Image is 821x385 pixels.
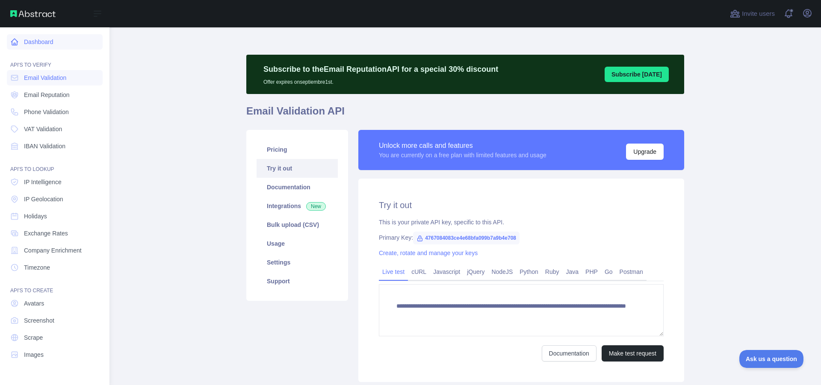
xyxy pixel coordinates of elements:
span: VAT Validation [24,125,62,133]
a: Javascript [430,265,464,279]
a: Usage [257,234,338,253]
span: Images [24,350,44,359]
span: IP Intelligence [24,178,62,186]
span: Invite users [742,9,775,19]
a: PHP [582,265,601,279]
div: API'S TO LOOKUP [7,156,103,173]
a: IP Intelligence [7,174,103,190]
a: Integrations New [257,197,338,215]
a: Exchange Rates [7,226,103,241]
a: Documentation [257,178,338,197]
span: Timezone [24,263,50,272]
span: Company Enrichment [24,246,82,255]
a: Images [7,347,103,362]
span: Holidays [24,212,47,220]
a: Pricing [257,140,338,159]
a: NodeJS [488,265,516,279]
button: Upgrade [626,144,664,160]
span: New [306,202,326,211]
span: Screenshot [24,316,54,325]
div: Unlock more calls and features [379,141,546,151]
h1: Email Validation API [246,104,684,125]
a: Try it out [257,159,338,178]
a: Phone Validation [7,104,103,120]
a: Dashboard [7,34,103,50]
a: Ruby [542,265,563,279]
a: Go [601,265,616,279]
span: Exchange Rates [24,229,68,238]
span: Scrape [24,333,43,342]
p: Offer expires on septiembre 1st. [263,75,498,85]
span: IP Geolocation [24,195,63,203]
a: Email Validation [7,70,103,85]
a: IP Geolocation [7,191,103,207]
a: Email Reputation [7,87,103,103]
div: You are currently on a free plan with limited features and usage [379,151,546,159]
button: Make test request [602,345,664,361]
a: Live test [379,265,408,279]
div: API'S TO VERIFY [7,51,103,68]
a: Screenshot [7,313,103,328]
a: jQuery [464,265,488,279]
a: Java [563,265,582,279]
a: Support [257,272,338,291]
img: Abstract API [10,10,56,17]
h2: Try it out [379,199,664,211]
a: Avatars [7,296,103,311]
a: Settings [257,253,338,272]
a: VAT Validation [7,121,103,137]
span: IBAN Validation [24,142,65,150]
span: Avatars [24,299,44,308]
a: Holidays [7,209,103,224]
div: API'S TO CREATE [7,277,103,294]
p: Subscribe to the Email Reputation API for a special 30 % discount [263,63,498,75]
span: 4767084083ce4e68bfa099b7a9b4e708 [413,232,520,244]
div: Primary Key: [379,233,664,242]
div: This is your private API key, specific to this API. [379,218,664,226]
a: Scrape [7,330,103,345]
a: Timezone [7,260,103,275]
span: Email Reputation [24,91,70,99]
a: cURL [408,265,430,279]
button: Invite users [728,7,777,21]
a: IBAN Validation [7,138,103,154]
a: Create, rotate and manage your keys [379,250,478,256]
span: Phone Validation [24,108,69,116]
a: Postman [616,265,647,279]
span: Email Validation [24,73,66,82]
a: Bulk upload (CSV) [257,215,338,234]
button: Subscribe [DATE] [605,67,669,82]
a: Documentation [542,345,597,361]
a: Python [516,265,542,279]
a: Company Enrichment [7,243,103,258]
iframe: Toggle Customer Support [739,350,804,368]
